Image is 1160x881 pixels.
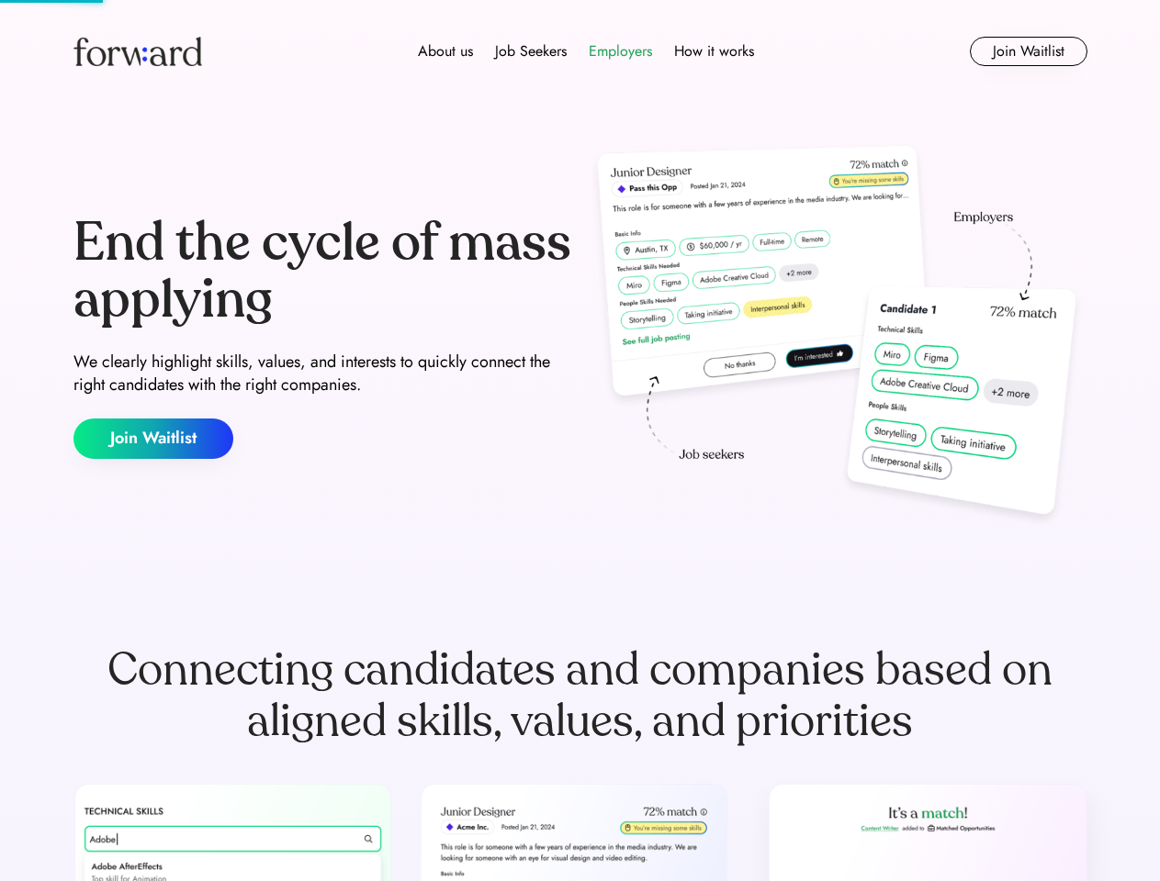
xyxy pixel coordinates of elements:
[73,37,202,66] img: Forward logo
[418,40,473,62] div: About us
[73,418,233,459] button: Join Waitlist
[970,37,1087,66] button: Join Waitlist
[73,351,573,396] div: We clearly highlight skills, values, and interests to quickly connect the right candidates with t...
[674,40,754,62] div: How it works
[73,215,573,328] div: End the cycle of mass applying
[588,139,1087,534] img: hero-image.png
[495,40,567,62] div: Job Seekers
[73,644,1087,747] div: Connecting candidates and companies based on aligned skills, values, and priorities
[589,40,652,62] div: Employers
